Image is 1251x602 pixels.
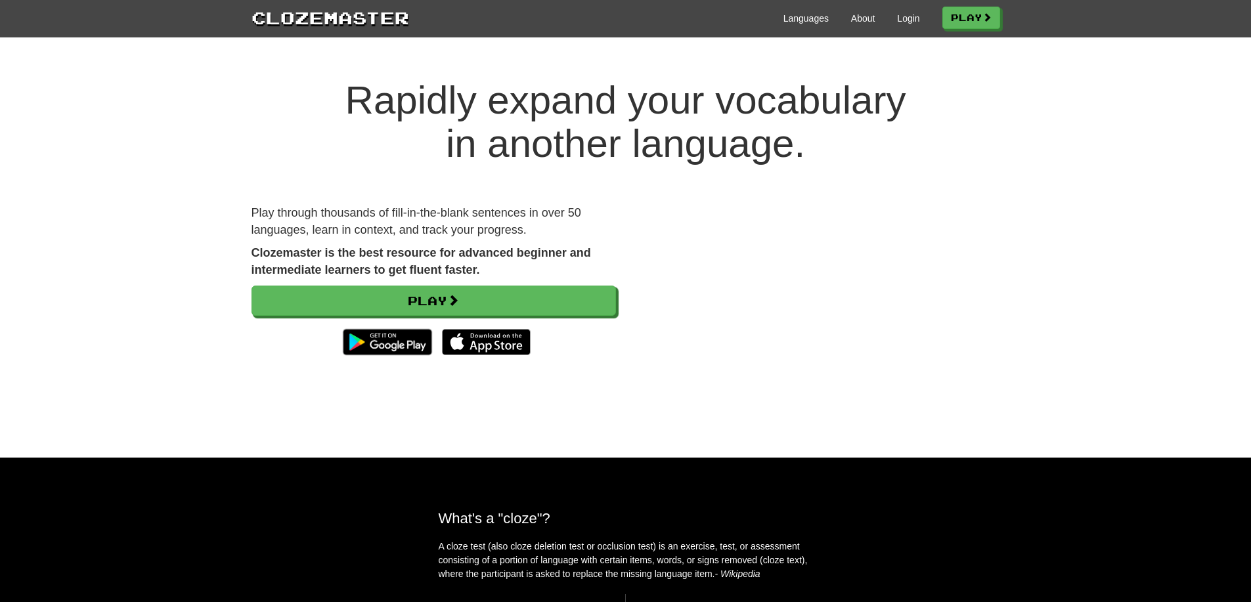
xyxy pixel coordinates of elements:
p: A cloze test (also cloze deletion test or occlusion test) is an exercise, test, or assessment con... [439,540,813,581]
p: Play through thousands of fill-in-the-blank sentences in over 50 languages, learn in context, and... [252,205,616,238]
em: - Wikipedia [715,569,760,579]
strong: Clozemaster is the best resource for advanced beginner and intermediate learners to get fluent fa... [252,246,591,276]
img: Get it on Google Play [336,322,438,362]
a: Play [252,286,616,316]
a: Languages [783,12,829,25]
a: Clozemaster [252,5,409,30]
h2: What's a "cloze"? [439,510,813,527]
img: Download_on_the_App_Store_Badge_US-UK_135x40-25178aeef6eb6b83b96f5f2d004eda3bffbb37122de64afbaef7... [442,329,531,355]
a: Login [897,12,919,25]
a: Play [942,7,1000,29]
a: About [851,12,875,25]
